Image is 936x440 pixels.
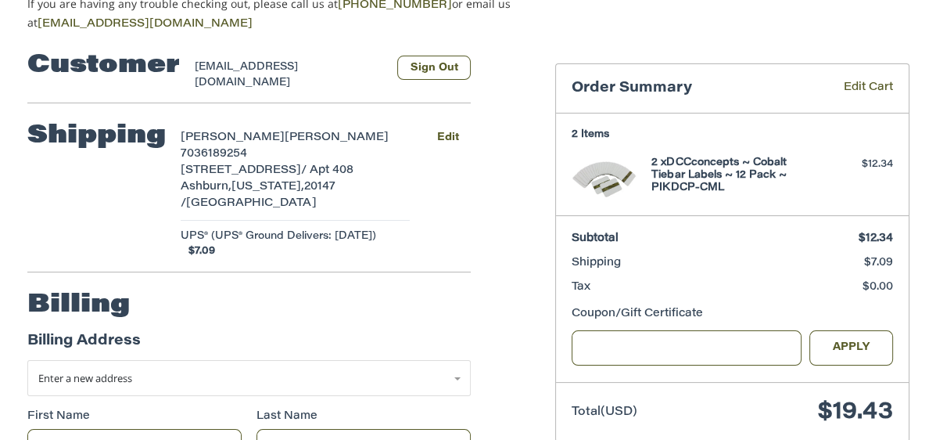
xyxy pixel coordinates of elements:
[800,80,893,98] a: Edit Cart
[572,406,637,418] span: Total (USD)
[809,330,894,366] button: Apply
[256,409,471,425] label: Last Name
[27,360,472,396] a: Enter or select a different address
[818,401,893,424] span: $19.43
[572,80,800,98] h3: Order Summary
[572,258,621,269] span: Shipping
[27,50,180,81] h2: Customer
[27,331,141,360] legend: Billing Address
[397,56,471,80] button: Sign Out
[27,121,166,152] h2: Shipping
[181,182,231,193] span: Ashburn,
[864,258,893,269] span: $7.09
[38,19,253,30] a: [EMAIL_ADDRESS][DOMAIN_NAME]
[181,132,285,143] span: [PERSON_NAME]
[285,132,389,143] span: [PERSON_NAME]
[572,282,590,293] span: Tax
[181,149,247,160] span: 7036189254
[195,60,382,90] div: [EMAIL_ADDRESS][DOMAIN_NAME]
[27,409,242,425] label: First Name
[651,157,809,195] h4: 2 x DCCconcepts ~ Cobalt Tiebar Labels ~ 12 Pack ~ PIKDCP-CML
[862,282,893,293] span: $0.00
[38,371,132,385] span: Enter a new address
[572,128,894,141] h3: 2 Items
[186,198,317,209] span: [GEOGRAPHIC_DATA]
[181,243,215,259] span: $7.09
[27,290,130,321] h2: Billing
[181,165,301,176] span: [STREET_ADDRESS]
[812,157,893,172] div: $12.34
[572,306,894,323] div: Coupon/Gift Certificate
[231,182,304,193] span: [US_STATE],
[572,233,619,244] span: Subtotal
[181,229,376,244] span: UPS® (UPS® Ground Delivers: [DATE])
[572,330,802,366] input: Gift Certificate or Coupon Code
[301,165,353,176] span: / Apt 408
[425,126,471,149] button: Edit
[859,233,893,244] span: $12.34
